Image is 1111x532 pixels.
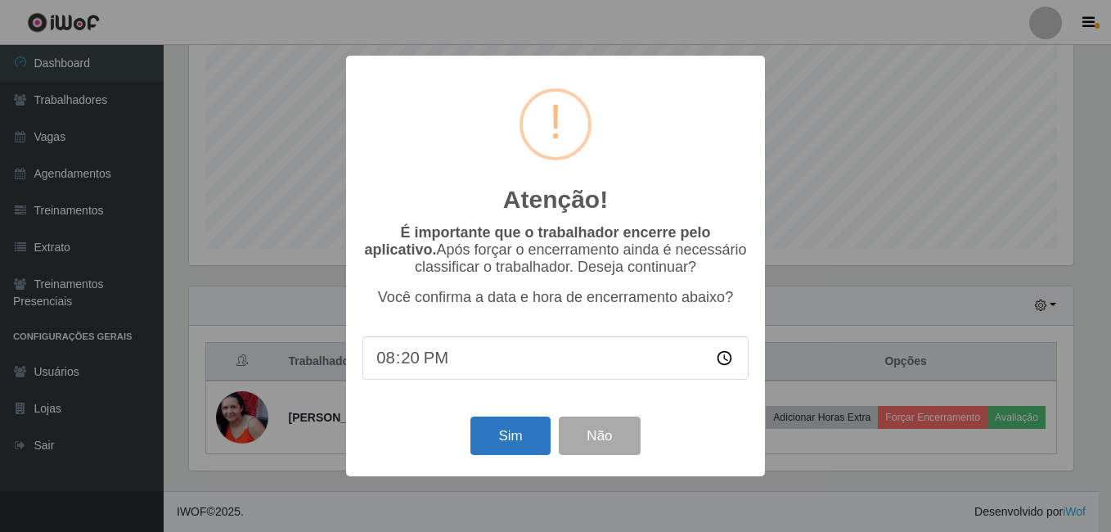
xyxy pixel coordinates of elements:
[470,417,550,455] button: Sim
[364,224,710,258] b: É importante que o trabalhador encerre pelo aplicativo.
[559,417,640,455] button: Não
[362,289,749,306] p: Você confirma a data e hora de encerramento abaixo?
[503,185,608,214] h2: Atenção!
[362,224,749,276] p: Após forçar o encerramento ainda é necessário classificar o trabalhador. Deseja continuar?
